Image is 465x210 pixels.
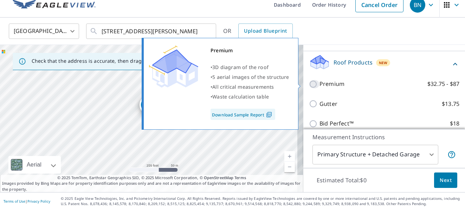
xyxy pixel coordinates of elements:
p: Estimated Total: $0 [311,172,372,188]
span: 3D diagram of the roof [212,64,269,70]
a: Terms [234,175,246,180]
div: OR [223,23,293,39]
span: © 2025 TomTom, Earthstar Geographics SIO, © 2025 Microsoft Corporation, © [57,175,246,181]
p: $32.75 - $87 [427,80,459,88]
a: Privacy Policy [27,199,50,204]
input: Search by address or latitude-longitude [102,21,202,41]
div: Aerial [8,156,61,174]
div: • [211,92,289,102]
p: Check that the address is accurate, then drag the marker over the correct structure. [32,58,234,64]
a: Upload Blueprint [238,23,292,39]
div: • [211,72,289,82]
a: Terms of Use [4,199,25,204]
span: 5 aerial images of the structure [212,74,289,80]
p: Measurement Instructions [312,133,456,141]
a: OpenStreetMap [204,175,233,180]
span: Waste calculation table [212,93,269,100]
p: Bid Perfect™ [319,119,354,128]
div: Aerial [25,156,44,174]
p: | [4,199,50,203]
span: All critical measurements [212,83,274,90]
p: Roof Products [334,58,373,67]
a: Download Sample Report [211,109,275,120]
p: $18 [450,119,459,128]
div: Dropped pin, building 1, Residential property, 6888 Little Flock Rd Spencer, IN 47460 [140,96,158,117]
p: $13.75 [442,100,459,108]
div: Premium [211,46,289,55]
span: Next [440,176,452,185]
span: Upload Blueprint [244,27,287,35]
div: [GEOGRAPHIC_DATA] [9,21,79,41]
p: Gutter [319,100,337,108]
div: Roof ProductsNew [309,54,459,74]
span: New [379,60,388,66]
button: Next [434,172,457,188]
div: Primary Structure + Detached Garage [312,145,438,164]
a: Current Level 17, Zoom Out [284,162,295,172]
div: • [211,82,289,92]
p: Premium [319,80,344,88]
div: • [211,62,289,72]
p: © 2025 Eagle View Technologies, Inc. and Pictometry International Corp. All Rights Reserved. Repo... [61,196,461,206]
img: Pdf Icon [264,111,274,118]
img: Premium [149,46,198,88]
a: Current Level 17, Zoom In [284,151,295,162]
